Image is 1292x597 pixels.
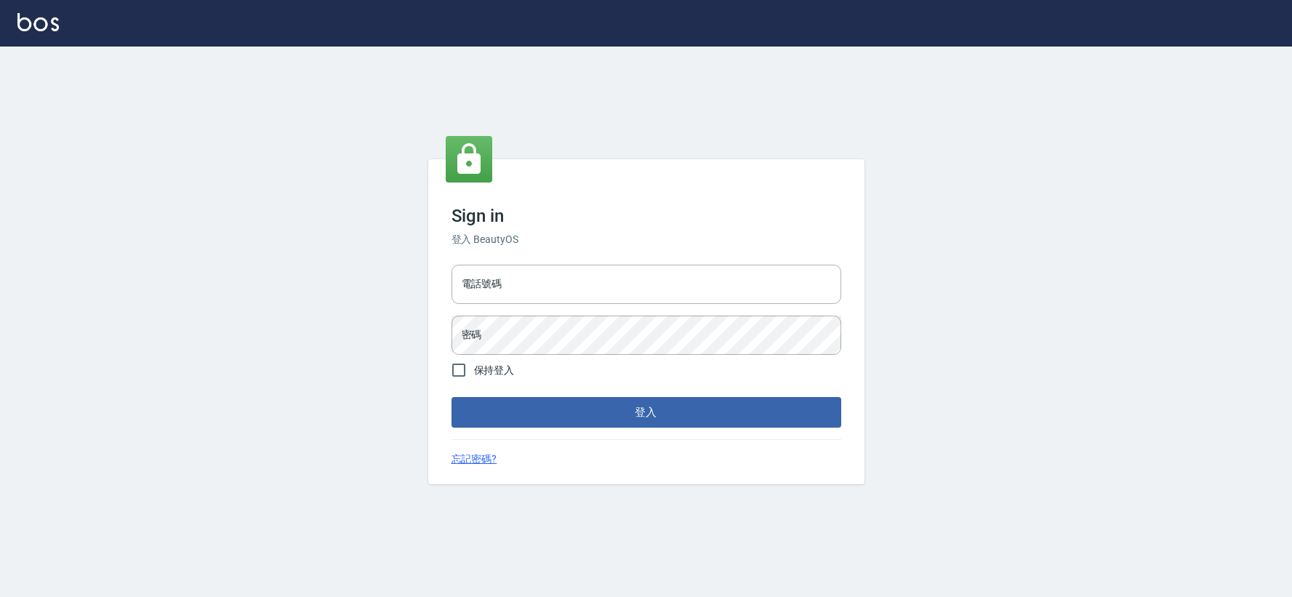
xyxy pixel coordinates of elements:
h6: 登入 BeautyOS [452,232,841,247]
button: 登入 [452,397,841,428]
a: 忘記密碼? [452,452,497,467]
span: 保持登入 [474,363,515,378]
img: Logo [17,13,59,31]
h3: Sign in [452,206,841,226]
